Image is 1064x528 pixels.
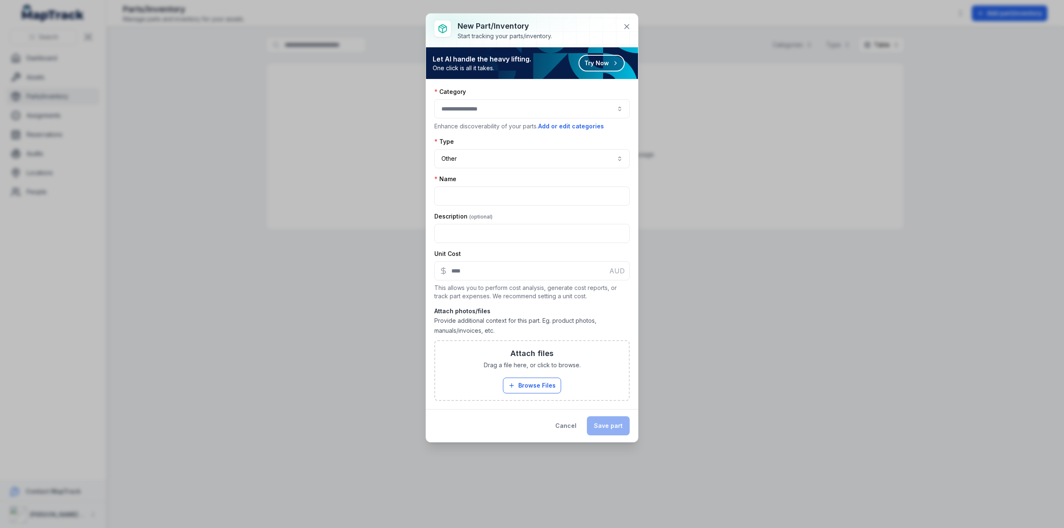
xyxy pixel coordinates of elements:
[433,54,531,64] strong: Let AI handle the heavy lifting.
[434,317,596,334] span: Provide additional context for this part. Eg. product photos, manuals/invoices, etc.
[433,64,531,72] span: One click is all it takes.
[434,149,630,168] button: Other
[434,122,630,131] p: Enhance discoverability of your parts.
[434,307,630,315] strong: Attach photos/files
[579,55,625,71] button: Try Now
[458,20,552,32] h3: New part/inventory
[434,212,493,221] label: Description
[434,224,630,243] input: :r6e:-form-item-label
[434,138,454,146] label: Type
[503,378,561,393] button: Browse Files
[484,361,581,369] span: Drag a file here, or click to browse.
[434,261,630,280] input: :r6f:-form-item-label
[434,284,630,300] p: This allows you to perform cost analysis, generate cost reports, or track part expenses. We recom...
[538,122,604,131] button: Add or edit categories
[458,32,552,40] div: Start tracking your parts/inventory.
[434,175,456,183] label: Name
[434,88,466,96] label: Category
[434,187,630,206] input: :r6d:-form-item-label
[434,250,461,258] label: Unit Cost
[548,416,584,435] button: Cancel
[510,348,554,359] h3: Attach files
